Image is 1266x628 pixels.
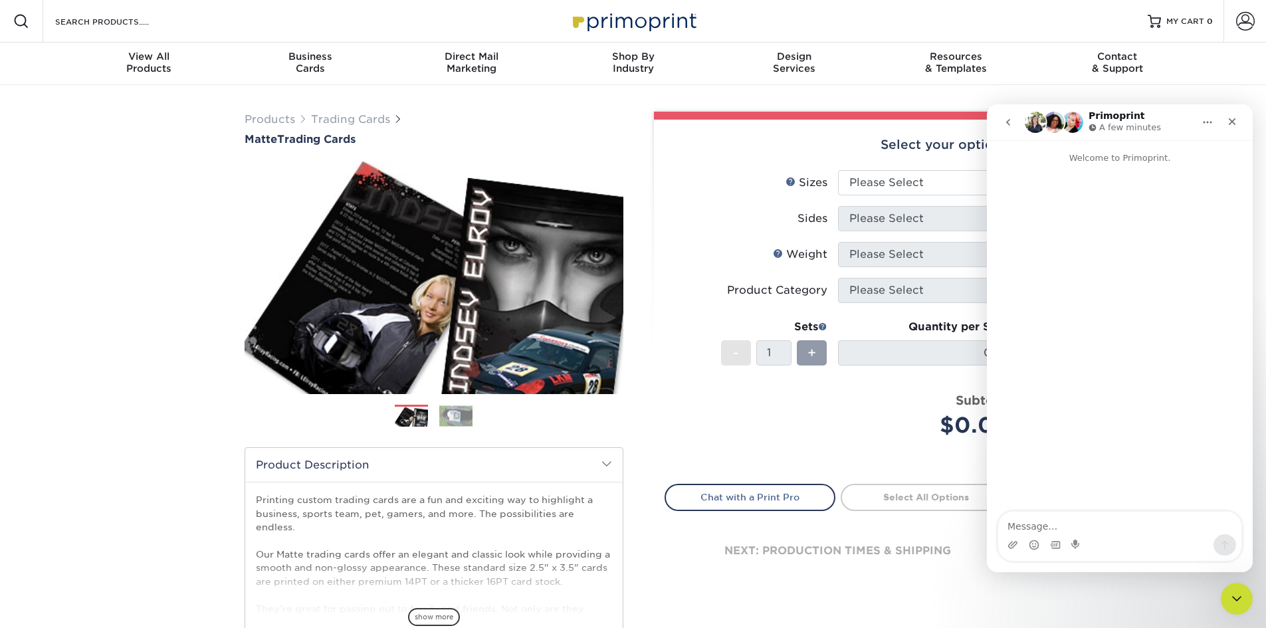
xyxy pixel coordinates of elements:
span: Design [714,51,875,62]
div: Marketing [391,51,552,74]
div: Services [714,51,875,74]
a: Chat with a Print Pro [665,484,835,510]
a: Trading Cards [311,113,390,126]
span: 0 [1207,17,1213,26]
span: MY CART [1166,16,1204,27]
h2: Product Description [245,448,623,482]
span: Resources [875,51,1037,62]
div: Sides [797,211,827,227]
a: MatteTrading Cards [245,133,623,146]
a: Contact& Support [1037,43,1198,85]
div: $0.00 [848,409,1011,441]
a: Products [245,113,295,126]
a: Direct MailMarketing [391,43,552,85]
span: View All [68,51,230,62]
div: & Templates [875,51,1037,74]
img: Primoprint [567,7,700,35]
iframe: Intercom live chat [1221,583,1253,615]
h1: Trading Cards [245,133,623,146]
img: Trading Cards 02 [439,405,473,426]
a: Shop ByIndustry [552,43,714,85]
span: show more [408,608,460,626]
input: SEARCH PRODUCTS..... [54,13,183,29]
div: Industry [552,51,714,74]
a: View AllProducts [68,43,230,85]
div: Quantity per Set [838,319,1011,335]
div: Product Category [727,282,827,298]
span: Business [229,51,391,62]
strong: Subtotal [956,393,1011,407]
span: Contact [1037,51,1198,62]
span: + [807,343,816,363]
a: Resources& Templates [875,43,1037,85]
div: Select your options: [665,120,1011,170]
img: Matte 01 [245,147,623,409]
a: Select All Options [841,484,1011,510]
a: BusinessCards [229,43,391,85]
div: next: production times & shipping [665,511,1011,591]
div: & Support [1037,51,1198,74]
div: Weight [773,247,827,262]
iframe: Intercom live chat [987,104,1253,572]
a: DesignServices [714,43,875,85]
span: Direct Mail [391,51,552,62]
div: Sizes [786,175,827,191]
div: Cards [229,51,391,74]
div: Sets [721,319,827,335]
span: - [733,343,739,363]
span: Shop By [552,51,714,62]
img: Trading Cards 01 [395,405,428,429]
div: Products [68,51,230,74]
span: Matte [245,133,277,146]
